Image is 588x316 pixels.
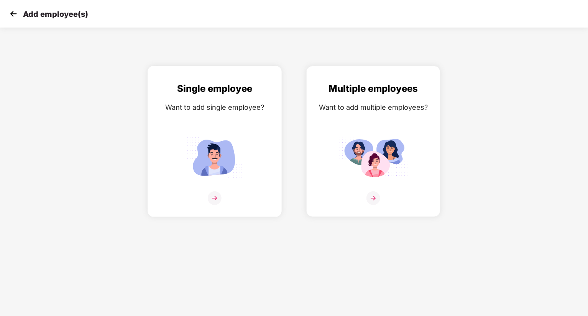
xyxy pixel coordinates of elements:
img: svg+xml;base64,PHN2ZyB4bWxucz0iaHR0cDovL3d3dy53My5vcmcvMjAwMC9zdmciIHdpZHRoPSIzMCIgaGVpZ2h0PSIzMC... [8,8,19,20]
img: svg+xml;base64,PHN2ZyB4bWxucz0iaHR0cDovL3d3dy53My5vcmcvMjAwMC9zdmciIHdpZHRoPSIzNiIgaGVpZ2h0PSIzNi... [208,191,222,205]
img: svg+xml;base64,PHN2ZyB4bWxucz0iaHR0cDovL3d3dy53My5vcmcvMjAwMC9zdmciIGlkPSJTaW5nbGVfZW1wbG95ZWUiIH... [180,134,249,181]
img: svg+xml;base64,PHN2ZyB4bWxucz0iaHR0cDovL3d3dy53My5vcmcvMjAwMC9zdmciIGlkPSJNdWx0aXBsZV9lbXBsb3llZS... [339,134,408,181]
img: svg+xml;base64,PHN2ZyB4bWxucz0iaHR0cDovL3d3dy53My5vcmcvMjAwMC9zdmciIHdpZHRoPSIzNiIgaGVpZ2h0PSIzNi... [366,191,380,205]
div: Single employee [156,81,274,96]
div: Want to add multiple employees? [314,102,432,113]
p: Add employee(s) [23,10,88,19]
div: Multiple employees [314,81,432,96]
div: Want to add single employee? [156,102,274,113]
